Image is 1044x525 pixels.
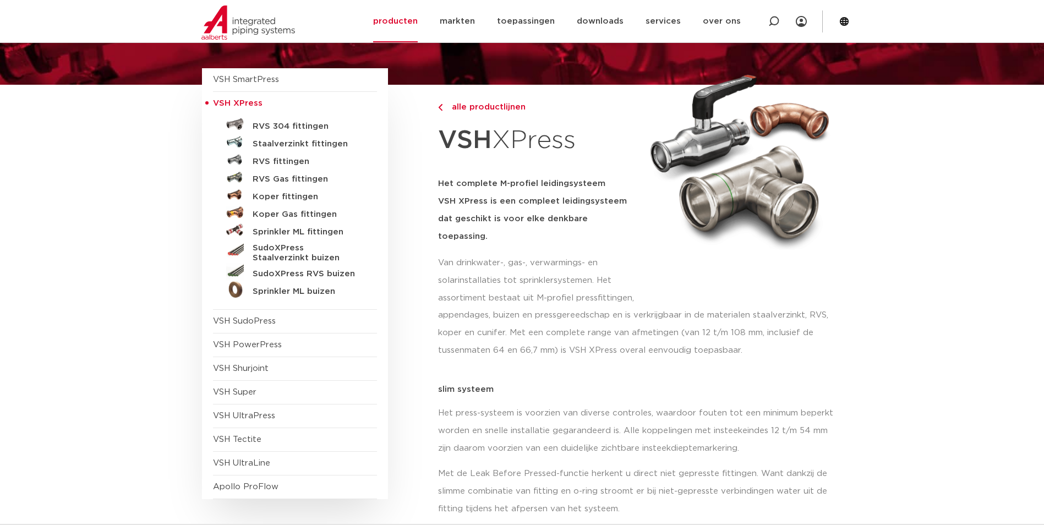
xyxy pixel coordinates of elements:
a: SudoXPress RVS buizen [213,263,377,281]
p: Het press-systeem is voorzien van diverse controles, waardoor fouten tot een minimum beperkt word... [438,404,843,457]
a: Sprinkler ML fittingen [213,221,377,239]
p: Van drinkwater-, gas-, verwarmings- en solarinstallaties tot sprinklersystemen. Het assortiment b... [438,254,637,307]
span: alle productlijnen [445,103,526,111]
h1: XPress [438,119,637,162]
a: VSH UltraLine [213,459,270,467]
a: VSH Super [213,388,256,396]
a: SudoXPress Staalverzinkt buizen [213,239,377,263]
h5: Sprinkler ML fittingen [253,227,362,237]
p: Met de Leak Before Pressed-functie herkent u direct niet gepresste fittingen. Want dankzij de sli... [438,465,843,518]
h5: RVS 304 fittingen [253,122,362,132]
h5: Sprinkler ML buizen [253,287,362,297]
p: slim systeem [438,385,843,393]
img: chevron-right.svg [438,104,442,111]
h5: RVS fittingen [253,157,362,167]
a: Koper Gas fittingen [213,204,377,221]
p: appendages, buizen en pressgereedschap en is verkrijgbaar in de materialen staalverzinkt, RVS, ko... [438,307,843,359]
a: RVS 304 fittingen [213,116,377,133]
h5: Koper Gas fittingen [253,210,362,220]
a: VSH UltraPress [213,412,275,420]
a: Sprinkler ML buizen [213,281,377,298]
strong: VSH [438,128,492,153]
h5: RVS Gas fittingen [253,174,362,184]
a: VSH Shurjoint [213,364,269,373]
a: RVS Gas fittingen [213,168,377,186]
h5: SudoXPress RVS buizen [253,269,362,279]
a: VSH SmartPress [213,75,279,84]
a: alle productlijnen [438,101,637,114]
a: VSH Tectite [213,435,261,444]
div: my IPS [796,9,807,34]
h5: SudoXPress Staalverzinkt buizen [253,243,362,263]
a: Koper fittingen [213,186,377,204]
a: Apollo ProFlow [213,483,278,491]
a: RVS fittingen [213,151,377,168]
a: VSH PowerPress [213,341,282,349]
span: VSH XPress [213,99,263,107]
h5: Staalverzinkt fittingen [253,139,362,149]
a: VSH SudoPress [213,317,276,325]
a: Staalverzinkt fittingen [213,133,377,151]
h5: Koper fittingen [253,192,362,202]
h5: Het complete M-profiel leidingsysteem VSH XPress is een compleet leidingsysteem dat geschikt is v... [438,175,637,245]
